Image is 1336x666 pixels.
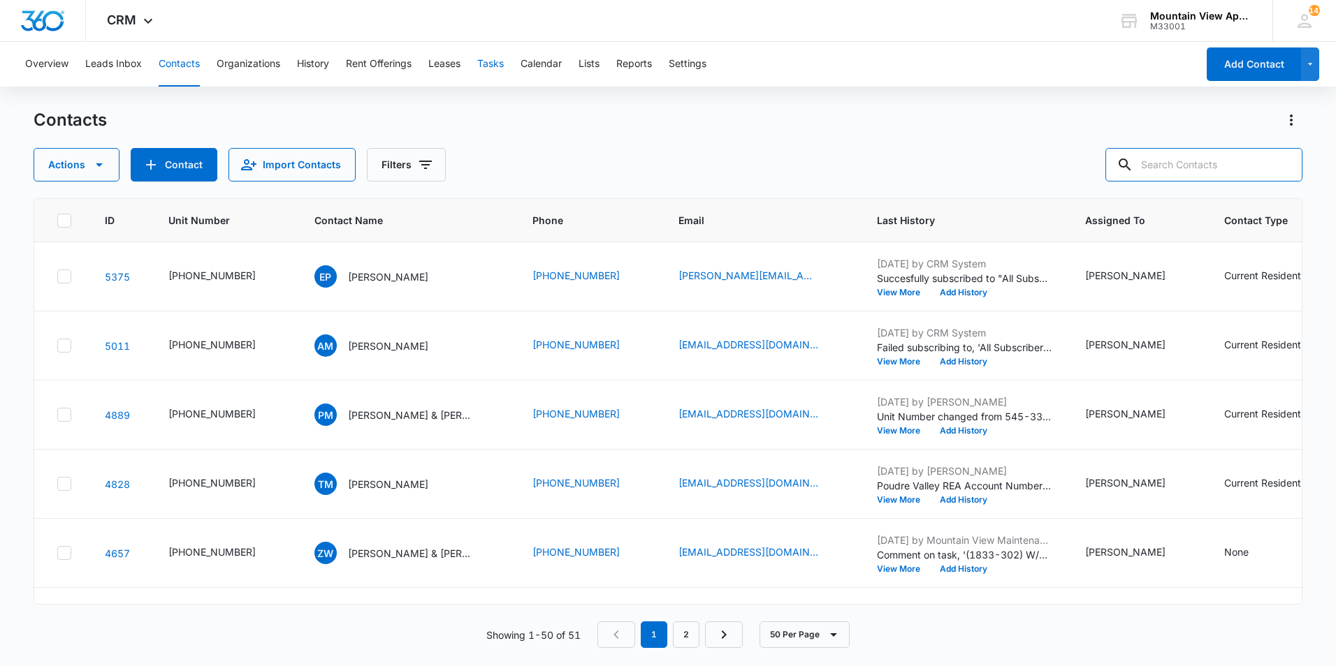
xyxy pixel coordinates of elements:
[532,406,645,423] div: Phone - (630) 465-9224 - Select to Edit Field
[1224,406,1301,421] div: Current Resident
[678,213,823,228] span: Email
[314,334,337,357] span: AM
[532,213,625,228] span: Phone
[1224,268,1301,283] div: Current Resident
[532,268,645,285] div: Phone - (720) 352-5966 - Select to Edit Field
[532,475,645,492] div: Phone - (970) 694-6242 - Select to Edit Field
[877,496,930,504] button: View More
[168,268,256,283] div: [PHONE_NUMBER]
[1224,475,1301,490] div: Current Resident
[348,339,428,353] p: [PERSON_NAME]
[314,473,453,495] div: Contact Name - Tara Mattaliano - Select to Edit Field
[532,337,645,354] div: Phone - (970) 408-8847 - Select to Edit Field
[930,427,997,435] button: Add History
[131,148,217,182] button: Add Contact
[105,478,130,490] a: Navigate to contact details page for Tara Mattaliano
[1085,475,1166,490] div: [PERSON_NAME]
[532,406,620,421] a: [PHONE_NUMBER]
[678,268,818,283] a: [PERSON_NAME][EMAIL_ADDRESS][DOMAIN_NAME]
[678,406,818,421] a: [EMAIL_ADDRESS][DOMAIN_NAME]
[678,268,843,285] div: Email - emily.p1213@live.com - Select to Edit Field
[1309,5,1320,16] div: notifications count
[367,148,446,182] button: Filters
[1280,109,1302,131] button: Actions
[877,288,930,297] button: View More
[678,475,818,490] a: [EMAIL_ADDRESS][DOMAIN_NAME]
[1150,22,1252,31] div: account id
[532,545,645,561] div: Phone - (970) 652-9523 - Select to Edit Field
[641,621,667,648] em: 1
[1085,406,1191,423] div: Assigned To - Kaitlyn Mendoza - Select to Edit Field
[168,406,256,421] div: [PHONE_NUMBER]
[105,213,115,228] span: ID
[532,337,620,352] a: [PHONE_NUMBER]
[1150,10,1252,22] div: account name
[348,477,428,491] p: [PERSON_NAME]
[314,265,453,288] div: Contact Name - Emily Pharris - Select to Edit Field
[1224,337,1326,354] div: Contact Type - Current Resident - Select to Edit Field
[877,427,930,435] button: View More
[877,602,1052,616] p: [DATE] by Mountain View Maintenance
[1085,268,1166,283] div: [PERSON_NAME]
[314,404,499,426] div: Contact Name - Payton Matejko & Michael Cover - Select to Edit Field
[877,340,1052,355] p: Failed subscribing to, 'All Subscribers'.
[1224,545,1249,559] div: None
[1085,545,1191,561] div: Assigned To - Makenna Berry - Select to Edit Field
[168,337,281,354] div: Unit Number - 545-1833-306 - Select to Edit Field
[597,621,743,648] nav: Pagination
[348,546,474,561] p: [PERSON_NAME] & [PERSON_NAME]
[930,496,997,504] button: Add History
[348,269,428,284] p: [PERSON_NAME]
[532,268,620,283] a: [PHONE_NUMBER]
[678,337,843,354] div: Email - mullarkeyalli9@gmail.com - Select to Edit Field
[1224,268,1326,285] div: Contact Type - Current Resident - Select to Edit Field
[669,42,706,87] button: Settings
[217,42,280,87] button: Organizations
[314,265,337,288] span: EP
[1085,337,1191,354] div: Assigned To - Makenna Berry - Select to Edit Field
[760,621,850,648] button: 50 Per Page
[673,621,699,648] a: Page 2
[616,42,652,87] button: Reports
[1224,545,1274,561] div: Contact Type - None - Select to Edit Field
[1085,545,1166,559] div: [PERSON_NAME]
[168,268,281,285] div: Unit Number - 545-1833-208 - Select to Edit Field
[168,213,281,228] span: Unit Number
[314,473,337,495] span: TM
[1085,213,1170,228] span: Assigned To
[877,213,1031,228] span: Last History
[297,42,329,87] button: History
[877,409,1052,424] p: Unit Number changed from 545-33303 to [PHONE_NUMBER].
[1224,406,1326,423] div: Contact Type - Current Resident - Select to Edit Field
[34,110,107,131] h1: Contacts
[105,409,130,421] a: Navigate to contact details page for Payton Matejko & Michael Cover
[85,42,142,87] button: Leads Inbox
[346,42,412,87] button: Rent Offerings
[877,547,1052,562] p: Comment on task, '(1833-302) W/D Work Order ' "Side by side installed."
[678,545,818,559] a: [EMAIL_ADDRESS][DOMAIN_NAME]
[877,565,930,573] button: View More
[159,42,200,87] button: Contacts
[930,565,997,573] button: Add History
[1309,5,1320,16] span: 142
[314,334,453,357] div: Contact Name - Allison Mullarkey - Select to Edit Field
[877,478,1052,493] p: Poudre Valley REA Account Number changed to 79355008.
[877,325,1052,340] p: [DATE] by CRM System
[1085,268,1191,285] div: Assigned To - Makenna Berry - Select to Edit Field
[105,547,130,559] a: Navigate to contact details page for Zadah Walker & Logan Dayton
[168,545,281,561] div: Unit Number - 545-1833-302 - Select to Edit Field
[1224,337,1301,352] div: Current Resident
[705,621,743,648] a: Next Page
[877,464,1052,478] p: [DATE] by [PERSON_NAME]
[877,271,1052,286] p: Succesfully subscribed to "All Subscribers".
[168,475,281,492] div: Unit Number - 545-1833-205 - Select to Edit Field
[486,628,581,642] p: Showing 1-50 of 51
[678,337,818,352] a: [EMAIL_ADDRESS][DOMAIN_NAME]
[314,213,479,228] span: Contact Name
[348,408,474,422] p: [PERSON_NAME] & [PERSON_NAME]
[1224,475,1326,492] div: Contact Type - Current Resident - Select to Edit Field
[168,545,256,559] div: [PHONE_NUMBER]
[1085,406,1166,421] div: [PERSON_NAME]
[678,475,843,492] div: Email - taramattaliano@gmail.com - Select to Edit Field
[1085,475,1191,492] div: Assigned To - Kaitlyn Mendoza - Select to Edit Field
